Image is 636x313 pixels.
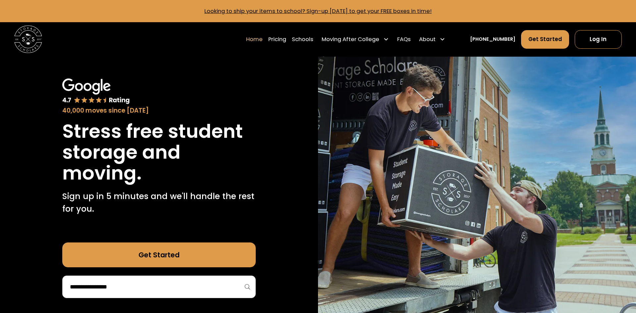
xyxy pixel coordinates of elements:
[14,26,42,53] img: Storage Scholars main logo
[416,30,448,49] div: About
[319,30,392,49] div: Moving After College
[204,7,432,15] a: Looking to ship your items to school? Sign-up [DATE] to get your FREE boxes in time!
[470,36,515,43] a: [PHONE_NUMBER]
[397,30,411,49] a: FAQs
[62,106,255,115] div: 40,000 moves since [DATE]
[62,190,255,215] p: Sign up in 5 minutes and we'll handle the rest for you.
[62,121,255,183] h1: Stress free student storage and moving.
[246,30,263,49] a: Home
[62,242,255,267] a: Get Started
[419,35,436,43] div: About
[62,78,130,104] img: Google 4.7 star rating
[268,30,286,49] a: Pricing
[521,30,569,49] a: Get Started
[575,30,622,49] a: Log In
[292,30,313,49] a: Schools
[322,35,379,43] div: Moving After College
